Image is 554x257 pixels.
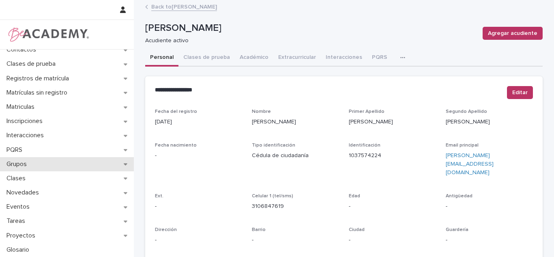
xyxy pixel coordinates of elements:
p: - [252,236,339,244]
p: Acudiente activo [145,37,473,44]
a: [PERSON_NAME][EMAIL_ADDRESS][DOMAIN_NAME] [446,153,494,175]
p: - [349,236,436,244]
p: [PERSON_NAME] [446,118,533,126]
button: Agregar acudiente [483,27,543,40]
span: Nombre [252,109,271,114]
span: Barrio [252,227,266,232]
span: Editar [512,89,528,97]
p: Registros de matrícula [3,75,75,82]
button: Editar [507,86,533,99]
span: Identificación [349,143,380,148]
p: - [155,202,242,211]
p: - [446,236,533,244]
span: Fecha nacimiento [155,143,197,148]
button: PQRS [367,50,392,67]
p: - [349,202,436,211]
p: [PERSON_NAME] [252,118,339,126]
span: Email principal [446,143,479,148]
p: [PERSON_NAME] [349,118,436,126]
p: Novedades [3,189,45,197]
p: Interacciones [3,132,50,139]
span: Ext. [155,194,163,199]
span: Fecha del registro [155,109,197,114]
p: Grupos [3,160,33,168]
p: - [446,202,533,211]
p: [DATE] [155,118,242,126]
p: Tareas [3,217,32,225]
button: Personal [145,50,178,67]
p: [PERSON_NAME] [145,22,476,34]
p: Eventos [3,203,36,211]
button: Interacciones [321,50,367,67]
span: Ciudad [349,227,365,232]
img: WPrjXfSUmiLcdUfaYY4Q [6,26,90,43]
span: Agregar acudiente [488,29,537,37]
p: PQRS [3,146,29,154]
span: Segundo Apellido [446,109,487,114]
span: Tipo identificación [252,143,295,148]
p: 1037574224 [349,151,436,160]
p: Matrículas sin registro [3,89,74,97]
p: Contactos [3,46,43,54]
p: Proyectos [3,232,42,240]
p: - [155,151,242,160]
button: Académico [235,50,273,67]
p: Glosario [3,246,36,254]
p: Matriculas [3,103,41,111]
p: Inscripciones [3,117,49,125]
span: Celular 1 (tel/sms) [252,194,293,199]
span: Dirección [155,227,177,232]
p: Cédula de ciudadanía [252,151,339,160]
span: Primer Apellido [349,109,384,114]
p: - [155,236,242,244]
span: Edad [349,194,360,199]
p: Clases de prueba [3,60,62,68]
span: Guardería [446,227,468,232]
span: Antigüedad [446,194,472,199]
p: Clases [3,175,32,182]
button: Extracurricular [273,50,321,67]
button: Clases de prueba [178,50,235,67]
a: Back to[PERSON_NAME] [151,2,217,11]
a: 3106847619 [252,203,284,209]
